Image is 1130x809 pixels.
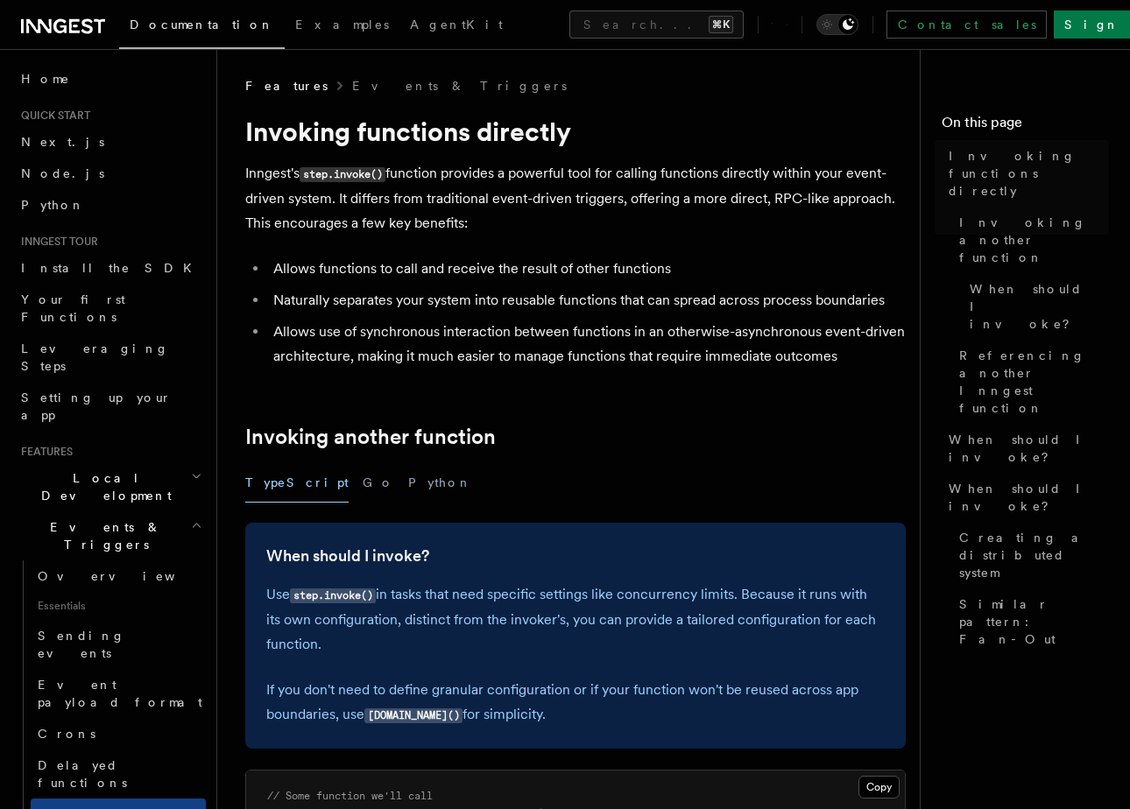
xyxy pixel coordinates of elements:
[942,473,1109,522] a: When should I invoke?
[38,678,202,709] span: Event payload format
[31,592,206,620] span: Essentials
[266,582,885,657] p: Use in tasks that need specific settings like concurrency limits. Because it runs with its own co...
[130,18,274,32] span: Documentation
[31,620,206,669] a: Sending events
[14,469,191,504] span: Local Development
[942,140,1109,207] a: Invoking functions directly
[21,390,172,422] span: Setting up your app
[290,588,376,603] code: step.invoke()
[363,463,394,503] button: Go
[959,214,1109,266] span: Invoking another function
[949,147,1109,200] span: Invoking functions directly
[14,63,206,95] a: Home
[21,135,104,149] span: Next.js
[266,544,429,568] a: When should I invoke?
[245,161,906,236] p: Inngest's function provides a powerful tool for calling functions directly within your event-driv...
[408,463,472,503] button: Python
[709,16,733,33] kbd: ⌘K
[21,70,70,88] span: Home
[970,280,1109,333] span: When should I invoke?
[245,116,906,147] h1: Invoking functions directly
[31,718,206,749] a: Crons
[21,341,169,373] span: Leveraging Steps
[952,340,1109,424] a: Referencing another Inngest function
[31,560,206,592] a: Overview
[38,727,95,741] span: Crons
[14,126,206,158] a: Next.js
[21,166,104,180] span: Node.js
[14,284,206,333] a: Your first Functions
[14,109,90,123] span: Quick start
[31,749,206,798] a: Delayed functions
[38,629,125,660] span: Sending events
[14,333,206,382] a: Leveraging Steps
[364,708,463,723] code: [DOMAIN_NAME]()
[245,463,349,503] button: TypeScript
[119,5,285,49] a: Documentation
[14,518,191,553] span: Events & Triggers
[949,480,1109,515] span: When should I invoke?
[31,669,206,718] a: Event payload format
[245,425,496,449] a: Invoking another function
[14,158,206,189] a: Node.js
[959,595,1109,648] span: Similar pattern: Fan-Out
[952,522,1109,588] a: Creating a distributed system
[959,529,1109,581] span: Creating a distributed system
[245,77,328,95] span: Features
[410,18,503,32] span: AgentKit
[352,77,567,95] a: Events & Triggers
[14,189,206,221] a: Python
[942,112,1109,140] h4: On this page
[963,273,1109,340] a: When should I invoke?
[858,776,900,798] button: Copy
[38,569,218,583] span: Overview
[21,292,125,324] span: Your first Functions
[14,252,206,284] a: Install the SDK
[268,257,906,281] li: Allows functions to call and receive the result of other functions
[285,5,399,47] a: Examples
[14,382,206,431] a: Setting up your app
[300,167,385,182] code: step.invoke()
[21,198,85,212] span: Python
[569,11,744,39] button: Search...⌘K
[267,790,433,802] span: // Some function we'll call
[268,320,906,369] li: Allows use of synchronous interaction between functions in an otherwise-asynchronous event-driven...
[14,235,98,249] span: Inngest tour
[959,347,1109,417] span: Referencing another Inngest function
[14,445,73,459] span: Features
[266,678,885,728] p: If you don't need to define granular configuration or if your function won't be reused across app...
[295,18,389,32] span: Examples
[399,5,513,47] a: AgentKit
[949,431,1109,466] span: When should I invoke?
[952,207,1109,273] a: Invoking another function
[14,511,206,560] button: Events & Triggers
[942,424,1109,473] a: When should I invoke?
[952,588,1109,655] a: Similar pattern: Fan-Out
[816,14,858,35] button: Toggle dark mode
[38,758,127,790] span: Delayed functions
[21,261,202,275] span: Install the SDK
[886,11,1047,39] a: Contact sales
[268,288,906,313] li: Naturally separates your system into reusable functions that can spread across process boundaries
[14,462,206,511] button: Local Development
